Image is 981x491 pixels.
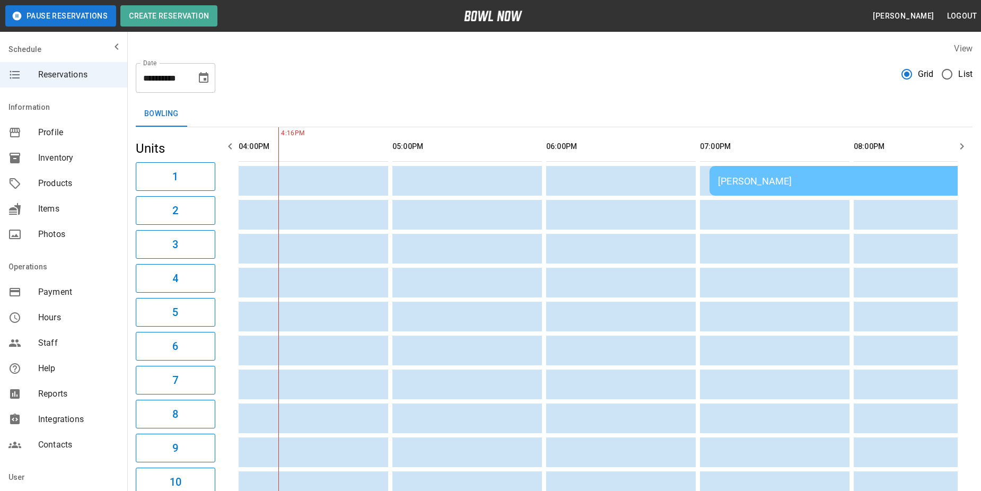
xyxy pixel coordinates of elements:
span: Grid [918,68,934,81]
h6: 6 [172,338,178,355]
span: Photos [38,228,119,241]
span: List [958,68,973,81]
button: 5 [136,298,215,327]
button: 9 [136,434,215,462]
button: Logout [943,6,981,26]
img: logo [464,11,522,21]
span: Products [38,177,119,190]
h6: 10 [170,474,181,490]
button: 7 [136,366,215,394]
button: Create Reservation [120,5,217,27]
h6: 7 [172,372,178,389]
button: Pause Reservations [5,5,116,27]
div: inventory tabs [136,101,973,127]
span: Reports [38,388,119,400]
button: Choose date, selected date is Aug 23, 2025 [193,67,214,89]
button: 2 [136,196,215,225]
button: 3 [136,230,215,259]
h6: 8 [172,406,178,423]
h6: 9 [172,440,178,457]
span: 4:16PM [278,128,281,139]
h6: 4 [172,270,178,287]
span: Help [38,362,119,375]
button: Bowling [136,101,187,127]
span: Inventory [38,152,119,164]
button: [PERSON_NAME] [869,6,938,26]
span: Items [38,203,119,215]
h5: Units [136,140,215,157]
h6: 2 [172,202,178,219]
span: Contacts [38,439,119,451]
button: 1 [136,162,215,191]
span: Reservations [38,68,119,81]
button: 6 [136,332,215,361]
button: 4 [136,264,215,293]
h6: 1 [172,168,178,185]
h6: 3 [172,236,178,253]
span: Hours [38,311,119,324]
button: 8 [136,400,215,428]
span: Integrations [38,413,119,426]
label: View [954,43,973,54]
h6: 5 [172,304,178,321]
span: Staff [38,337,119,349]
span: Payment [38,286,119,299]
span: Profile [38,126,119,139]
